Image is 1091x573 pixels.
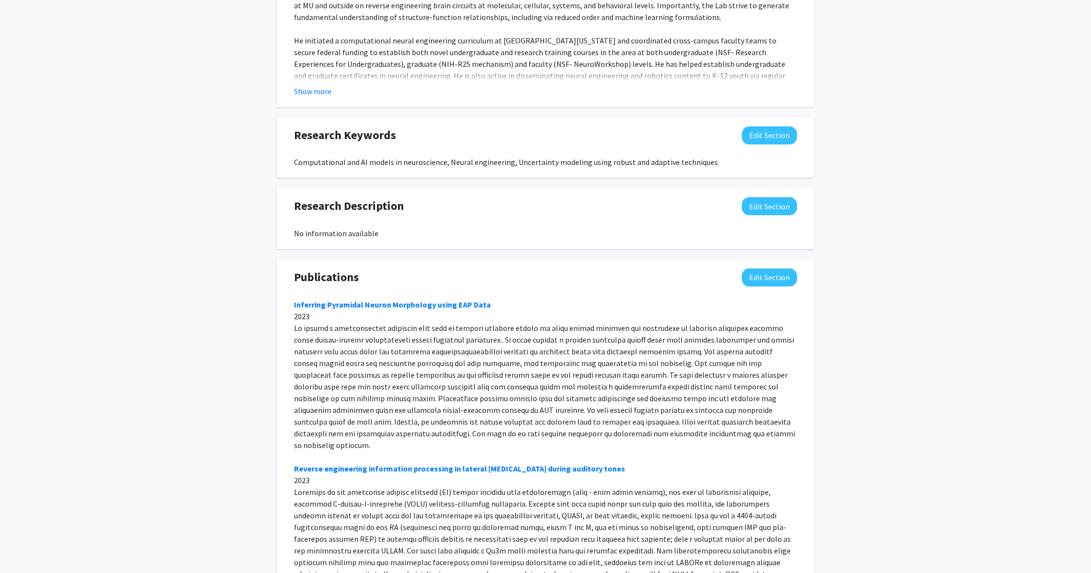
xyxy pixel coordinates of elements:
[294,156,797,168] div: Computational and AI models in neuroscience, Neural engineering, Uncertainty modeling using robus...
[294,85,332,97] button: Show more
[294,300,491,309] a: Inferring Pyramidal Neuron Morphology using EAP Data
[294,126,396,144] span: Research Keywords
[294,268,359,286] span: Publications
[742,268,797,286] button: Edit Publications
[742,197,797,215] button: Edit Research Description
[294,197,404,215] span: Research Description
[7,529,42,566] iframe: Chat
[742,126,797,144] button: Edit Research Keywords
[294,464,625,473] a: Reverse engineering information processing in lateral [MEDICAL_DATA] during auditory tones
[294,227,797,239] div: No information available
